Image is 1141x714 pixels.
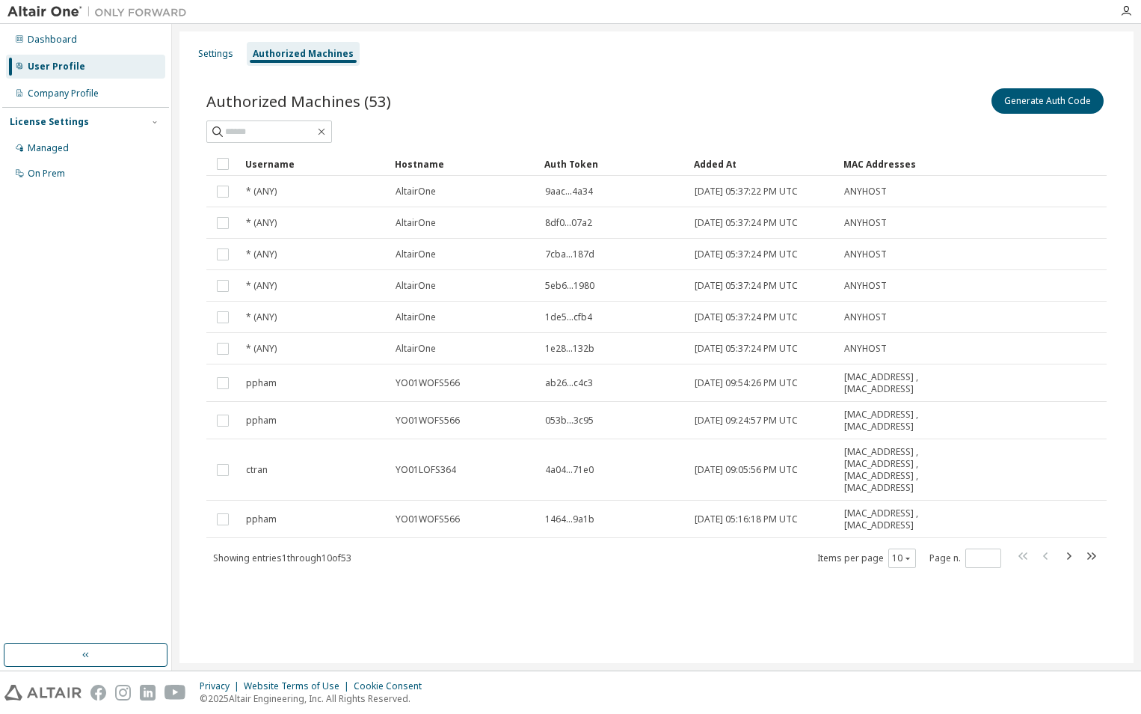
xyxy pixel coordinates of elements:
[694,152,831,176] div: Added At
[545,343,594,355] span: 1e28...132b
[253,48,354,60] div: Authorized Machines
[396,343,436,355] span: AltairOne
[545,311,592,323] span: 1de5...cfb4
[545,217,592,229] span: 8df0...07a2
[244,680,354,692] div: Website Terms of Use
[396,248,436,260] span: AltairOne
[396,464,456,476] span: YO01LOFS364
[200,680,244,692] div: Privacy
[245,152,383,176] div: Username
[4,685,81,701] img: altair_logo.svg
[246,415,277,427] span: ppham
[115,685,131,701] img: instagram.svg
[28,168,65,180] div: On Prem
[396,415,460,427] span: YO01WOFS566
[246,464,268,476] span: ctran
[246,513,277,525] span: ppham
[246,186,277,198] span: * (ANY)
[844,248,887,260] span: ANYHOST
[844,446,949,494] span: [MAC_ADDRESS] , [MAC_ADDRESS] , [MAC_ADDRESS] , [MAC_ADDRESS]
[246,311,277,323] span: * (ANY)
[695,248,798,260] span: [DATE] 05:37:24 PM UTC
[929,549,1001,568] span: Page n.
[695,217,798,229] span: [DATE] 05:37:24 PM UTC
[844,507,949,531] span: [MAC_ADDRESS] , [MAC_ADDRESS]
[246,280,277,292] span: * (ANY)
[395,152,532,176] div: Hostname
[545,248,594,260] span: 7cba...187d
[246,343,277,355] span: * (ANY)
[396,217,436,229] span: AltairOne
[695,311,798,323] span: [DATE] 05:37:24 PM UTC
[545,415,594,427] span: 053b...3c95
[844,409,949,433] span: [MAC_ADDRESS] , [MAC_ADDRESS]
[7,4,194,19] img: Altair One
[396,513,460,525] span: YO01WOFS566
[545,464,594,476] span: 4a04...71e0
[28,88,99,100] div: Company Profile
[90,685,106,701] img: facebook.svg
[844,371,949,395] span: [MAC_ADDRESS] , [MAC_ADDRESS]
[10,116,89,128] div: License Settings
[545,280,594,292] span: 5eb6...1980
[695,464,798,476] span: [DATE] 09:05:56 PM UTC
[843,152,950,176] div: MAC Addresses
[164,685,186,701] img: youtube.svg
[396,186,436,198] span: AltairOne
[28,61,85,73] div: User Profile
[396,280,436,292] span: AltairOne
[246,377,277,389] span: ppham
[206,91,391,112] span: Authorized Machines (53)
[695,280,798,292] span: [DATE] 05:37:24 PM UTC
[544,152,682,176] div: Auth Token
[991,88,1104,114] button: Generate Auth Code
[545,513,594,525] span: 1464...9a1b
[844,311,887,323] span: ANYHOST
[198,48,233,60] div: Settings
[396,377,460,389] span: YO01WOFS566
[817,549,916,568] span: Items per page
[695,377,798,389] span: [DATE] 09:54:26 PM UTC
[396,311,436,323] span: AltairOne
[695,513,798,525] span: [DATE] 05:16:18 PM UTC
[213,552,351,564] span: Showing entries 1 through 10 of 53
[844,343,887,355] span: ANYHOST
[246,217,277,229] span: * (ANY)
[695,415,798,427] span: [DATE] 09:24:57 PM UTC
[695,343,798,355] span: [DATE] 05:37:24 PM UTC
[200,692,431,705] p: © 2025 Altair Engineering, Inc. All Rights Reserved.
[246,248,277,260] span: * (ANY)
[28,142,69,154] div: Managed
[545,186,593,198] span: 9aac...4a34
[844,217,887,229] span: ANYHOST
[695,186,798,198] span: [DATE] 05:37:22 PM UTC
[354,680,431,692] div: Cookie Consent
[28,34,77,46] div: Dashboard
[892,552,912,564] button: 10
[545,377,593,389] span: ab26...c4c3
[140,685,156,701] img: linkedin.svg
[844,280,887,292] span: ANYHOST
[844,186,887,198] span: ANYHOST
